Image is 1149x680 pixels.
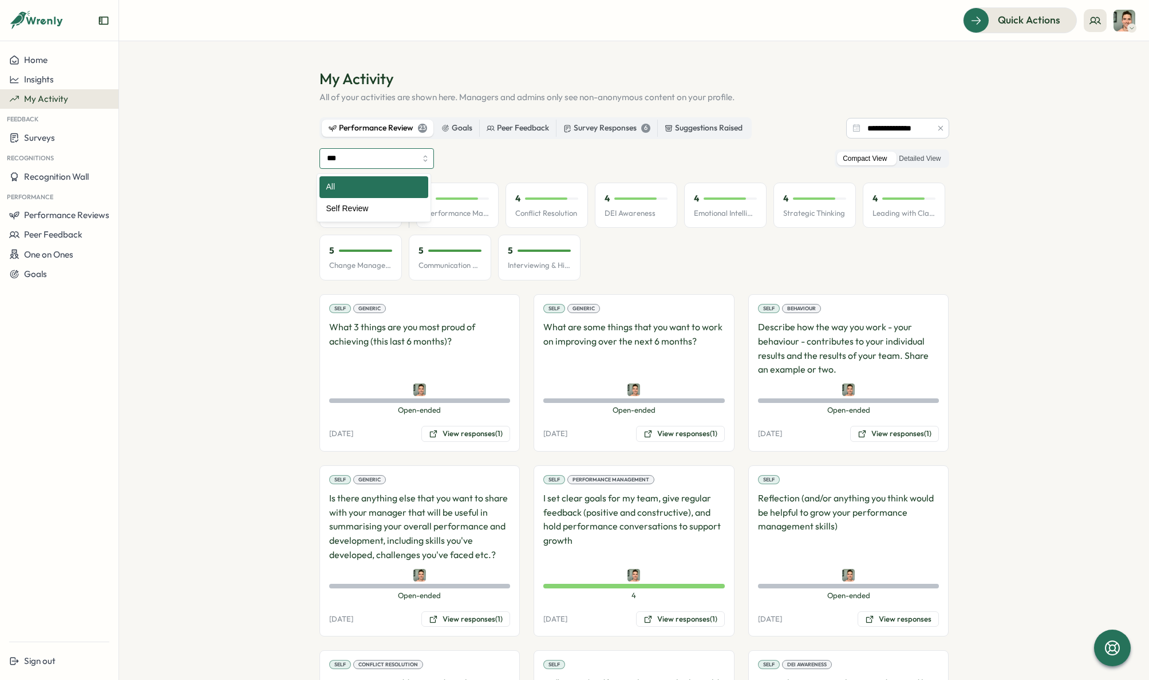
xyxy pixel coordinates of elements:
div: Survey Responses [563,122,650,135]
p: [DATE] [543,429,567,439]
span: Insights [24,74,54,85]
div: Suggestions Raised [665,122,743,135]
div: Goals [441,122,472,135]
button: View responses(1) [850,426,939,442]
p: 4 [694,192,699,205]
p: I set clear goals for my team, give regular feedback (positive and constructive), and hold perfor... [543,491,725,562]
label: Compact View [837,152,893,166]
img: Tobit Michael [413,384,426,396]
span: Open-ended [329,591,511,601]
img: Tobit Michael [413,569,426,582]
img: Tobit Michael [842,569,855,582]
div: Generic [567,304,600,313]
div: Self [543,304,565,313]
img: Tobit Michael [1114,10,1135,31]
div: 6 [641,124,650,133]
p: Change Management [329,260,392,271]
p: [DATE] [329,614,353,624]
span: Performance Reviews [24,209,109,220]
p: [DATE] [758,614,782,624]
button: Expand sidebar [98,15,109,26]
span: One on Ones [24,249,73,260]
p: Communication Skills [418,260,481,271]
p: Reflection (and/or anything you think would be helpful to grow your performance management skills) [758,491,939,562]
div: Behaviour [782,304,821,313]
p: What 3 things are you most proud of achieving (this last 6 months)? [329,320,511,377]
div: Conflict Resolution [353,660,423,669]
div: Self [329,660,351,669]
div: Self [758,304,780,313]
span: Recognition Wall [24,171,89,182]
img: Tobit Michael [627,384,640,396]
button: View responses(1) [421,611,510,627]
span: Goals [24,268,47,279]
div: Self [543,660,565,669]
span: Open-ended [758,591,939,601]
p: DEI Awareness [605,208,668,219]
p: Conflict Resolution [515,208,578,219]
p: 4 [872,192,878,205]
div: Performance Management [567,475,654,484]
p: [DATE] [543,614,567,624]
div: Peer Feedback [487,122,549,135]
span: Home [24,54,48,65]
p: [DATE] [329,429,353,439]
span: Sign out [24,655,56,666]
p: Describe how the way you work - your behaviour - contributes to your individual results and the r... [758,320,939,377]
div: Self Review [319,198,428,220]
div: Self [543,475,565,484]
button: Quick Actions [963,7,1077,33]
p: What are some things that you want to work on improving over the next 6 months? [543,320,725,377]
p: 4 [783,192,788,205]
span: Quick Actions [998,13,1060,27]
div: Self [758,660,780,669]
span: 4 [543,591,725,601]
p: 4 [515,192,520,205]
button: View responses [858,611,939,627]
p: Emotional Intelligence [694,208,757,219]
div: 23 [418,124,427,133]
div: Generic [353,304,386,313]
h1: My Activity [319,69,949,89]
p: 4 [605,192,610,205]
p: Is there anything else that you want to share with your manager that will be useful in summarisin... [329,491,511,562]
p: 5 [329,244,334,257]
img: Tobit Michael [627,569,640,582]
p: [DATE] [758,429,782,439]
p: Interviewing & Hiring [508,260,571,271]
div: All [319,176,428,198]
div: DEI Awareness [782,660,832,669]
p: 5 [418,244,424,257]
div: Generic [353,475,386,484]
p: Leading with Clarity & Confidence [872,208,935,219]
p: 4 [426,192,431,205]
button: View responses(1) [636,426,725,442]
span: Open-ended [543,405,725,416]
button: View responses(1) [636,611,725,627]
div: Self [329,475,351,484]
p: Performance Management [426,208,489,219]
span: My Activity [24,93,68,104]
div: Performance Review [329,122,427,135]
div: Self [758,475,780,484]
div: Self [329,304,351,313]
img: Tobit Michael [842,384,855,396]
span: Surveys [24,132,55,143]
label: Detailed View [893,152,946,166]
p: Strategic Thinking [783,208,846,219]
p: 5 [508,244,513,257]
button: View responses(1) [421,426,510,442]
p: All of your activities are shown here. Managers and admins only see non-anonymous content on your... [319,91,949,104]
span: Peer Feedback [24,229,82,240]
span: Open-ended [758,405,939,416]
span: Open-ended [329,405,511,416]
